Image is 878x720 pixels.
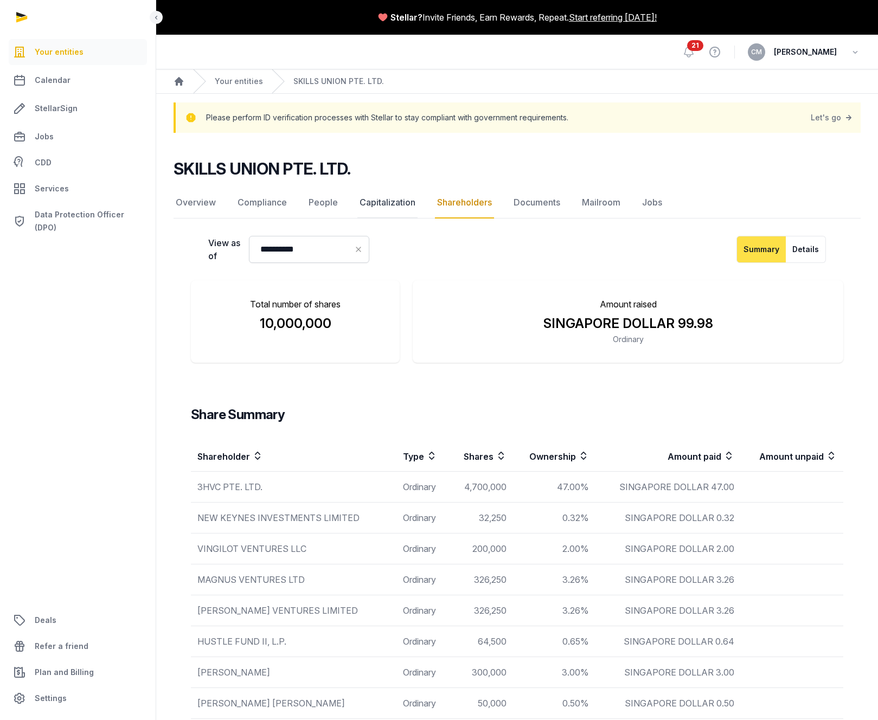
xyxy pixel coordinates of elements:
[9,67,147,93] a: Calendar
[35,156,52,169] span: CDD
[624,667,734,678] span: SINGAPORE DOLLAR 3.00
[625,543,734,554] span: SINGAPORE DOLLAR 2.00
[396,533,450,564] td: Ordinary
[736,236,786,263] button: Summary
[396,564,450,595] td: Ordinary
[396,688,450,719] td: Ordinary
[513,657,595,688] td: 3.00%
[751,49,762,55] span: CM
[306,187,340,218] a: People
[513,688,595,719] td: 0.50%
[156,69,878,94] nav: Breadcrumb
[511,187,562,218] a: Documents
[513,472,595,503] td: 47.00%
[687,40,703,51] span: 21
[9,204,147,239] a: Data Protection Officer (DPO)
[35,208,143,234] span: Data Protection Officer (DPO)
[624,636,734,647] span: SINGAPORE DOLLAR 0.64
[35,640,88,653] span: Refer a friend
[569,11,657,24] a: Start referring [DATE]!
[9,39,147,65] a: Your entities
[450,472,513,503] td: 4,700,000
[435,187,494,218] a: Shareholders
[396,503,450,533] td: Ordinary
[9,95,147,121] a: StellarSign
[35,614,56,627] span: Deals
[197,604,390,617] div: [PERSON_NAME] VENTURES LIMITED
[35,182,69,195] span: Services
[208,298,382,311] p: Total number of shares
[390,11,422,24] span: Stellar?
[513,441,595,472] th: Ownership
[174,187,218,218] a: Overview
[9,152,147,173] a: CDD
[625,574,734,585] span: SINGAPORE DOLLAR 3.26
[35,102,78,115] span: StellarSign
[293,76,384,87] a: SKILLS UNION PTE. LTD.
[197,573,390,586] div: MAGNUS VENTURES LTD
[450,533,513,564] td: 200,000
[35,74,71,87] span: Calendar
[197,511,390,524] div: NEW KEYNES INVESTMENTS LIMITED
[174,159,351,178] h2: SKILLS UNION PTE. LTD.
[748,43,765,61] button: CM
[9,124,147,150] a: Jobs
[9,685,147,711] a: Settings
[396,472,450,503] td: Ordinary
[396,595,450,626] td: Ordinary
[543,316,713,331] span: SINGAPORE DOLLAR 99.98
[357,187,418,218] a: Capitalization
[450,688,513,719] td: 50,000
[774,46,837,59] span: [PERSON_NAME]
[208,315,382,332] div: 10,000,000
[215,76,263,87] a: Your entities
[35,692,67,705] span: Settings
[9,633,147,659] a: Refer a friend
[235,187,289,218] a: Compliance
[35,130,54,143] span: Jobs
[595,441,741,472] th: Amount paid
[625,605,734,616] span: SINGAPORE DOLLAR 3.26
[197,666,390,679] div: [PERSON_NAME]
[197,542,390,555] div: VINGILOT VENTURES LLC
[174,187,861,218] nav: Tabs
[741,441,843,472] th: Amount unpaid
[9,176,147,202] a: Services
[206,110,568,125] p: Please perform ID verification processes with Stellar to stay compliant with government requireme...
[625,698,734,709] span: SINGAPORE DOLLAR 0.50
[396,657,450,688] td: Ordinary
[513,503,595,533] td: 0.32%
[450,441,513,472] th: Shares
[450,564,513,595] td: 326,250
[811,110,854,125] a: Let's go
[625,512,734,523] span: SINGAPORE DOLLAR 0.32
[786,236,826,263] button: Details
[9,607,147,633] a: Deals
[513,533,595,564] td: 2.00%
[450,657,513,688] td: 300,000
[450,503,513,533] td: 32,250
[613,335,644,344] span: Ordinary
[396,626,450,657] td: Ordinary
[430,298,826,311] p: Amount raised
[513,595,595,626] td: 3.26%
[191,406,843,423] h3: Share Summary
[619,481,734,492] span: SINGAPORE DOLLAR 47.00
[249,236,369,263] input: Datepicker input
[208,236,240,262] label: View as of
[450,626,513,657] td: 64,500
[197,697,390,710] div: [PERSON_NAME] [PERSON_NAME]
[580,187,623,218] a: Mailroom
[513,564,595,595] td: 3.26%
[9,659,147,685] a: Plan and Billing
[640,187,664,218] a: Jobs
[197,635,390,648] div: HUSTLE FUND II, L.P.
[35,666,94,679] span: Plan and Billing
[683,594,878,720] iframe: Chat Widget
[191,441,396,472] th: Shareholder
[450,595,513,626] td: 326,250
[396,441,450,472] th: Type
[513,626,595,657] td: 0.65%
[197,480,390,493] div: 3HVC PTE. LTD.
